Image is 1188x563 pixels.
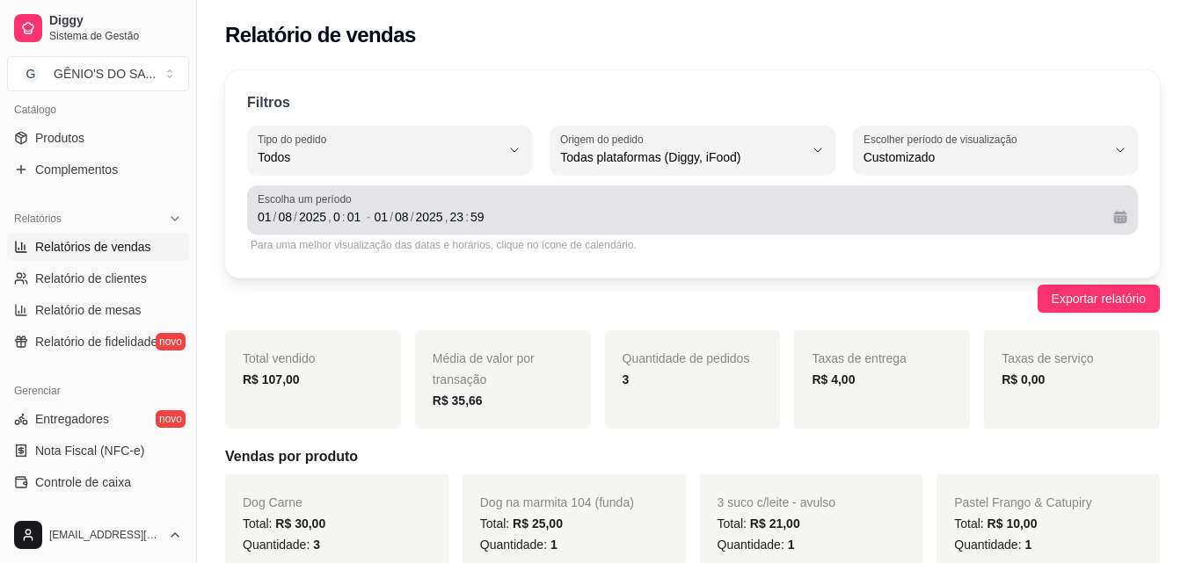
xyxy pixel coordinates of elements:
[550,126,835,175] button: Origem do pedidoTodas plataformas (Diggy, iFood)
[954,538,1031,552] span: Quantidade:
[225,21,416,49] h2: Relatório de vendas
[258,192,1127,206] span: Escolha um período
[35,333,157,350] span: Relatório de fidelidade
[988,516,1038,531] span: R$ 10,00
[448,208,466,226] div: hora, Data final,
[7,96,189,124] div: Catálogo
[750,516,800,531] span: R$ 21,00
[258,206,362,227] div: Data inicial
[864,148,1106,166] span: Customizado
[332,208,342,226] div: hora, Data inicial,
[560,148,803,166] span: Todas plataformas (Diggy, iFood)
[22,65,40,83] span: G
[49,29,182,43] span: Sistema de Gestão
[251,238,1134,252] div: Para uma melhor visualização das datas e horários, clique no ícone de calendário.
[954,495,1091,509] span: Pastel Frango & Catupiry
[1106,203,1134,231] button: Calendário
[1002,351,1093,365] span: Taxas de serviço
[35,129,84,147] span: Produtos
[256,208,273,226] div: dia, Data inicial,
[480,538,558,552] span: Quantidade:
[340,208,347,226] div: :
[243,351,316,365] span: Total vendido
[812,372,855,386] strong: R$ 4,00
[1038,285,1160,313] button: Exportar relatório
[864,132,1023,147] label: Escolher período de visualização
[718,516,800,531] span: Total:
[225,446,1160,467] h5: Vendas por produto
[550,538,558,552] span: 1
[35,161,118,178] span: Complementos
[35,301,142,319] span: Relatório de mesas
[7,56,189,91] button: Select a team
[297,208,328,226] div: ano, Data inicial,
[243,538,320,552] span: Quantidade:
[954,516,1037,531] span: Total:
[258,132,332,147] label: Tipo do pedido
[35,270,147,287] span: Relatório de clientes
[560,132,649,147] label: Origem do pedido
[7,264,189,292] a: Relatório de clientes
[7,124,189,152] a: Produtos
[366,206,370,227] span: -
[443,208,450,226] div: ,
[7,500,189,528] a: Controle de fiado
[1052,289,1146,308] span: Exportar relatório
[623,372,630,386] strong: 3
[388,208,395,226] div: /
[54,65,156,83] div: GÊNIO'S DO SA ...
[1002,372,1045,386] strong: R$ 0,00
[247,126,532,175] button: Tipo do pedidoTodos
[433,393,483,408] strong: R$ 35,66
[7,468,189,496] a: Controle de caixa
[1024,538,1031,552] span: 1
[243,495,302,509] span: Dog Carne
[7,7,189,49] a: DiggySistema de Gestão
[623,351,750,365] span: Quantidade de pedidos
[49,528,161,542] span: [EMAIL_ADDRESS][DOMAIN_NAME]
[7,328,189,356] a: Relatório de fidelidadenovo
[276,208,294,226] div: mês, Data inicial,
[7,437,189,465] a: Nota Fiscal (NFC-e)
[35,238,151,256] span: Relatórios de vendas
[14,212,62,226] span: Relatórios
[258,148,500,166] span: Todos
[812,351,906,365] span: Taxas de entrega
[7,514,189,556] button: [EMAIL_ADDRESS][DOMAIN_NAME]
[272,208,279,226] div: /
[718,495,836,509] span: 3 suco c/leite - avulso
[718,538,795,552] span: Quantidade:
[409,208,416,226] div: /
[247,92,290,113] p: Filtros
[788,538,795,552] span: 1
[35,410,109,428] span: Entregadores
[35,505,129,523] span: Controle de fiado
[7,377,189,405] div: Gerenciar
[292,208,299,226] div: /
[275,516,325,531] span: R$ 30,00
[433,351,535,386] span: Média de valor por transação
[35,442,144,459] span: Nota Fiscal (NFC-e)
[463,208,470,226] div: :
[243,516,325,531] span: Total:
[373,208,390,226] div: dia, Data final,
[393,208,411,226] div: mês, Data final,
[480,495,634,509] span: Dog na marmita 104 (funda)
[7,405,189,433] a: Entregadoresnovo
[49,13,182,29] span: Diggy
[469,208,486,226] div: minuto, Data final,
[7,233,189,261] a: Relatórios de vendas
[7,155,189,184] a: Complementos
[326,208,333,226] div: ,
[513,516,563,531] span: R$ 25,00
[375,206,1099,227] div: Data final
[7,296,189,324] a: Relatório de mesas
[35,473,131,491] span: Controle de caixa
[853,126,1138,175] button: Escolher período de visualizaçãoCustomizado
[313,538,320,552] span: 3
[243,372,300,386] strong: R$ 107,00
[414,208,445,226] div: ano, Data final,
[480,516,563,531] span: Total:
[346,208,363,226] div: minuto, Data inicial,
